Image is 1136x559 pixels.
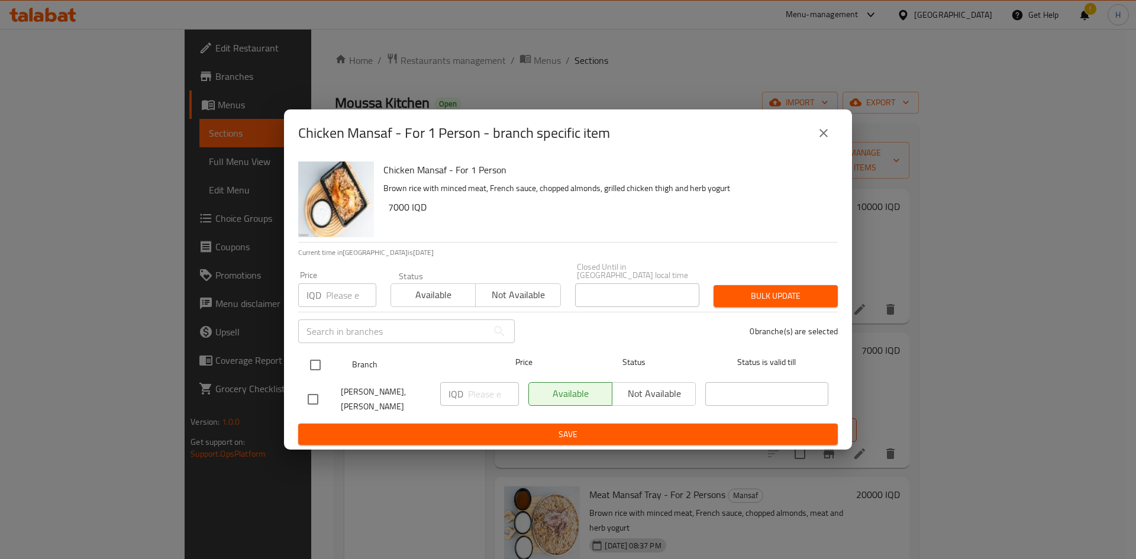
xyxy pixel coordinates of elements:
p: 0 branche(s) are selected [750,325,838,337]
span: Save [308,427,828,442]
span: Available [396,286,471,303]
input: Please enter price [468,382,519,406]
button: Save [298,424,838,445]
input: Please enter price [326,283,376,307]
input: Search in branches [298,319,488,343]
button: Bulk update [714,285,838,307]
span: Not available [480,286,556,303]
span: Bulk update [723,289,828,303]
img: Chicken Mansaf - For 1 Person [298,161,374,237]
button: Not available [475,283,560,307]
span: Branch [352,357,475,372]
p: IQD [306,288,321,302]
h6: Chicken Mansaf - For 1 Person [383,161,828,178]
h2: Chicken Mansaf - For 1 Person - branch specific item [298,124,610,143]
button: close [809,119,838,147]
p: Brown rice with minced meat, French sauce, chopped almonds, grilled chicken thigh and herb yogurt [383,181,828,196]
button: Available [390,283,476,307]
span: Status is valid till [705,355,828,370]
h6: 7000 IQD [388,199,828,215]
span: Status [573,355,696,370]
span: [PERSON_NAME], [PERSON_NAME] [341,384,431,414]
p: Current time in [GEOGRAPHIC_DATA] is [DATE] [298,247,838,258]
span: Price [485,355,563,370]
p: IQD [448,387,463,401]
